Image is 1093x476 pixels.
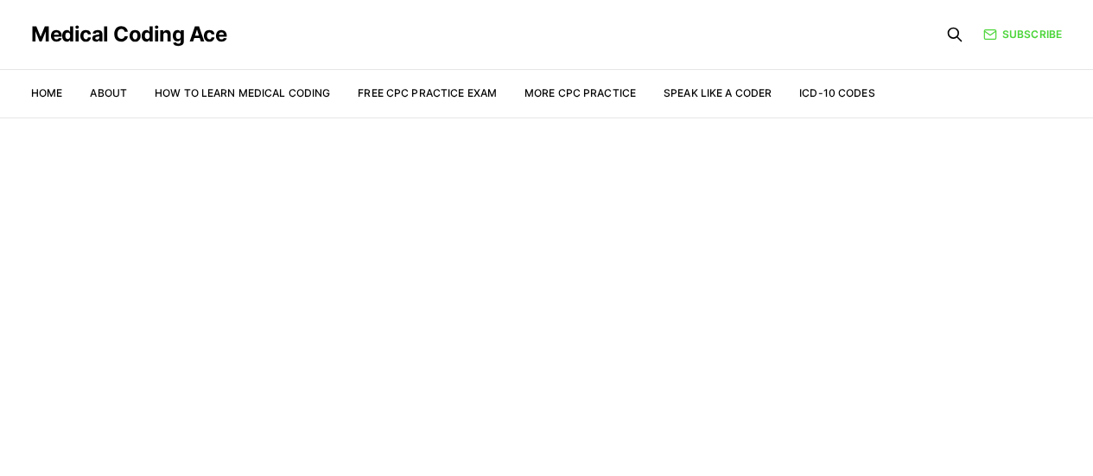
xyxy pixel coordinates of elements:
a: More CPC Practice [524,86,636,99]
a: Home [31,86,62,99]
a: Free CPC Practice Exam [358,86,497,99]
a: Speak Like a Coder [664,86,772,99]
a: About [90,86,127,99]
a: How to Learn Medical Coding [155,86,330,99]
a: ICD-10 Codes [799,86,874,99]
a: Subscribe [983,27,1062,42]
a: Medical Coding Ace [31,24,226,45]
